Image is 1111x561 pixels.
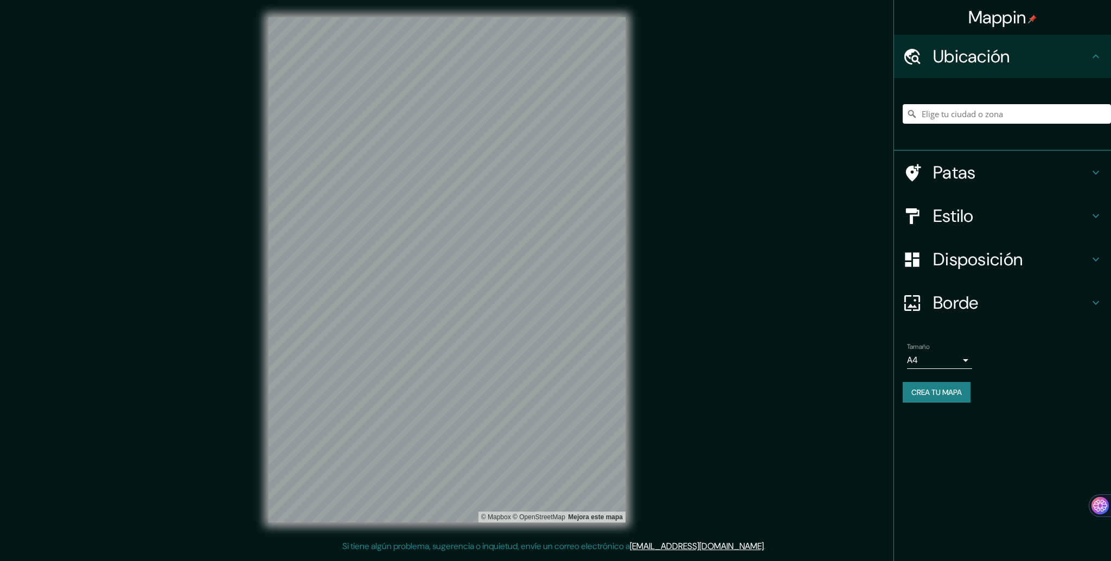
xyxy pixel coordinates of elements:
[933,205,974,227] font: Estilo
[903,382,970,403] button: Crea tu mapa
[894,151,1111,194] div: Patas
[907,342,929,351] font: Tamaño
[513,513,565,521] font: © OpenStreetMap
[269,17,625,522] canvas: Mapa
[911,387,962,397] font: Crea tu mapa
[1014,519,1099,549] iframe: Help widget launcher
[630,540,764,552] a: [EMAIL_ADDRESS][DOMAIN_NAME]
[481,513,511,521] font: © Mapbox
[933,291,979,314] font: Borde
[933,161,976,184] font: Patas
[933,248,1023,271] font: Disposición
[765,540,767,552] font: .
[907,354,918,366] font: A4
[767,540,769,552] font: .
[968,6,1026,29] font: Mappin
[894,194,1111,238] div: Estilo
[894,281,1111,324] div: Borde
[568,513,623,521] a: Comentarios sobre el mapa
[903,104,1111,124] input: Elige tu ciudad o zona
[894,238,1111,281] div: Disposición
[1028,15,1037,23] img: pin-icon.png
[894,35,1111,78] div: Ubicación
[764,540,765,552] font: .
[342,540,630,552] font: Si tiene algún problema, sugerencia o inquietud, envíe un correo electrónico a
[933,45,1010,68] font: Ubicación
[513,513,565,521] a: Mapa de calles abierto
[568,513,623,521] font: Mejora este mapa
[481,513,511,521] a: Mapbox
[907,352,972,369] div: A4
